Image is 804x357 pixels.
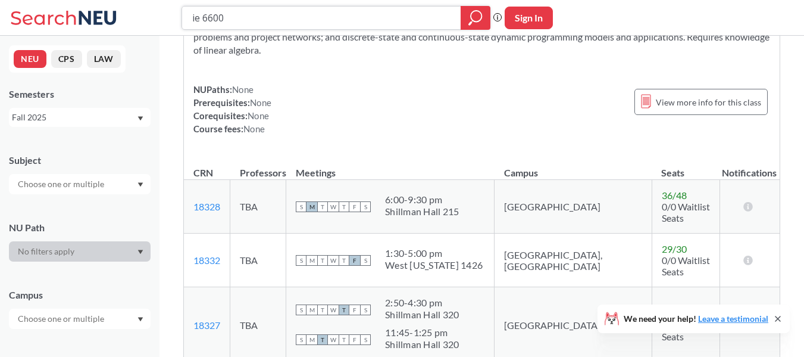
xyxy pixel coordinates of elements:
[191,8,452,28] input: Class, professor, course number, "phrase"
[662,243,687,254] span: 29 / 30
[385,194,459,206] div: 6:00 - 9:30 pm
[461,6,490,30] div: magnifying glass
[328,334,339,345] span: W
[505,7,553,29] button: Sign In
[137,182,143,187] svg: Dropdown arrow
[193,166,213,179] div: CRN
[468,10,483,26] svg: magnifying glass
[328,305,339,315] span: W
[306,334,317,345] span: M
[306,305,317,315] span: M
[385,327,459,339] div: 11:45 - 1:25 pm
[9,174,151,194] div: Dropdown arrow
[698,313,768,324] a: Leave a testimonial
[193,254,220,266] a: 18332
[9,154,151,167] div: Subject
[230,234,286,287] td: TBA
[662,190,687,201] span: 36 / 48
[230,180,286,234] td: TBA
[9,108,151,127] div: Fall 2025Dropdown arrow
[12,177,112,191] input: Choose one or multiple
[385,259,483,271] div: West [US_STATE] 1426
[495,180,652,234] td: [GEOGRAPHIC_DATA]
[317,305,328,315] span: T
[12,312,112,326] input: Choose one or multiple
[360,201,371,212] span: S
[624,315,768,323] span: We need your help!
[360,255,371,266] span: S
[296,201,306,212] span: S
[250,97,271,108] span: None
[9,288,151,302] div: Campus
[248,110,269,121] span: None
[137,317,143,322] svg: Dropdown arrow
[385,206,459,218] div: Shillman Hall 215
[9,309,151,329] div: Dropdown arrow
[385,339,459,350] div: Shillman Hall 320
[193,319,220,331] a: 18327
[296,305,306,315] span: S
[656,95,761,110] span: View more info for this class
[385,309,459,321] div: Shillman Hall 320
[137,250,143,254] svg: Dropdown arrow
[137,116,143,121] svg: Dropdown arrow
[349,201,360,212] span: F
[360,334,371,345] span: S
[243,123,265,134] span: None
[652,154,719,180] th: Seats
[306,255,317,266] span: M
[328,255,339,266] span: W
[12,111,136,124] div: Fall 2025
[719,154,779,180] th: Notifications
[339,255,349,266] span: T
[328,201,339,212] span: W
[9,221,151,234] div: NU Path
[317,255,328,266] span: T
[349,305,360,315] span: F
[193,201,220,212] a: 18328
[349,255,360,266] span: F
[296,255,306,266] span: S
[662,201,710,223] span: 0/0 Waitlist Seats
[360,305,371,315] span: S
[495,154,652,180] th: Campus
[662,254,710,277] span: 0/0 Waitlist Seats
[317,201,328,212] span: T
[193,83,271,135] div: NUPaths: Prerequisites: Corequisites: Course fees:
[9,241,151,262] div: Dropdown arrow
[286,154,495,180] th: Meetings
[385,297,459,309] div: 2:50 - 4:30 pm
[306,201,317,212] span: M
[230,154,286,180] th: Professors
[87,50,121,68] button: LAW
[339,201,349,212] span: T
[51,50,82,68] button: CPS
[14,50,46,68] button: NEU
[339,334,349,345] span: T
[317,334,328,345] span: T
[349,334,360,345] span: F
[296,334,306,345] span: S
[232,84,254,95] span: None
[9,88,151,101] div: Semesters
[495,234,652,287] td: [GEOGRAPHIC_DATA], [GEOGRAPHIC_DATA]
[339,305,349,315] span: T
[385,247,483,259] div: 1:30 - 5:00 pm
